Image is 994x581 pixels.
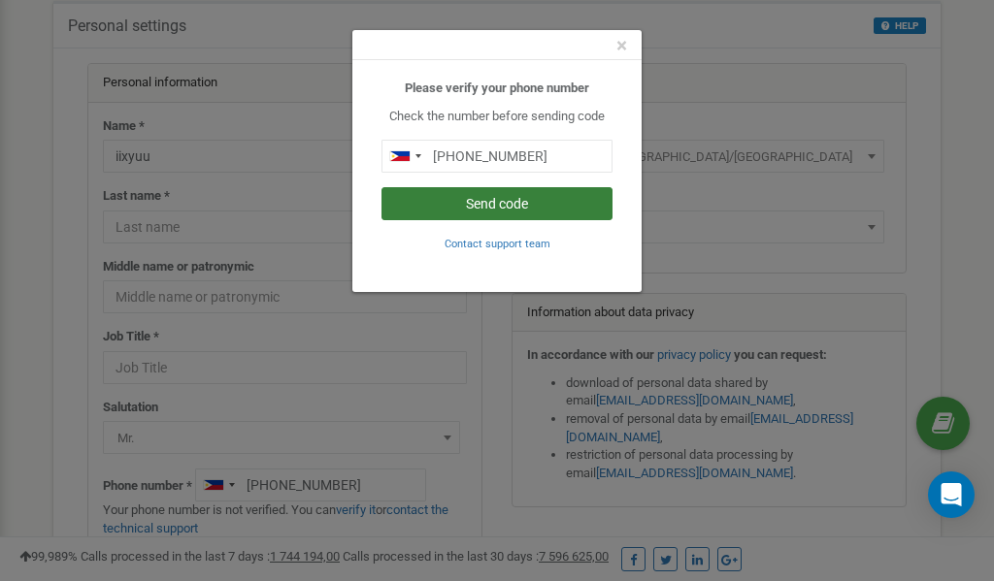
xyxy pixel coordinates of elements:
[405,81,589,95] b: Please verify your phone number
[928,471,975,518] div: Open Intercom Messenger
[381,108,613,126] p: Check the number before sending code
[381,140,613,173] input: 0905 123 4567
[382,141,427,172] div: Telephone country code
[445,238,550,250] small: Contact support team
[616,36,627,56] button: Close
[381,187,613,220] button: Send code
[445,236,550,250] a: Contact support team
[616,34,627,57] span: ×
